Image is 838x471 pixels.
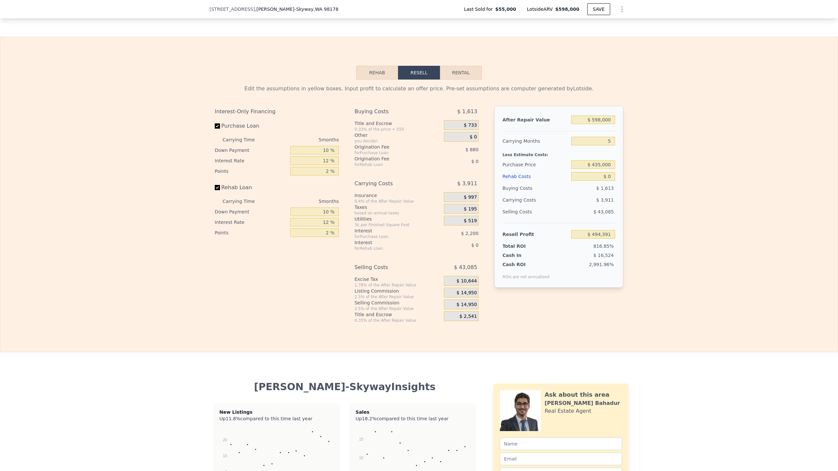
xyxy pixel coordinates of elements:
[215,227,288,238] div: Points
[255,6,338,12] span: , [PERSON_NAME]-Skyway
[314,7,338,12] span: , WA 98178
[593,209,614,214] span: $ 43,085
[355,306,441,311] div: 2.5% of the After Repair Value
[223,196,265,207] div: Carrying Time
[457,278,477,284] span: $ 10,644
[355,415,470,419] div: Up compared to this time last year
[464,218,477,224] span: $ 519
[209,6,255,12] span: [STREET_ADDRESS]
[355,318,441,323] div: 0.33% of the After Repair Value
[226,416,240,421] span: 11.8%
[355,294,441,299] div: 2.5% of the After Repair Value
[355,210,441,216] div: based on annual taxes
[502,194,543,206] div: Carrying Costs
[465,147,479,152] span: $ 880
[454,262,477,273] span: $ 43,085
[355,276,441,282] div: Excise Tax
[555,7,579,12] span: $598,000
[471,243,479,248] span: $ 0
[355,178,428,190] div: Carrying Costs
[593,253,614,258] span: $ 16,524
[355,234,428,239] div: for Purchase Loan
[355,120,441,127] div: Title and Escrow
[359,437,364,442] text: 15
[355,138,441,144] div: you decide!
[502,243,543,249] div: Total ROI
[355,299,441,306] div: Selling Commission
[502,261,550,268] div: Cash ROI
[215,155,288,166] div: Interest Rate
[596,186,614,191] span: $ 1,613
[223,438,228,442] text: 20
[470,134,477,140] span: $ 0
[355,192,441,199] div: Insurance
[215,185,220,190] input: Rehab Loan
[355,216,441,222] div: Utilities
[355,288,441,294] div: Listing Commission
[440,66,482,80] button: Rental
[215,85,623,93] div: Edit the assumptions in yellow boxes. Input profit to calculate an offer price. Pre-set assumptio...
[464,206,477,212] span: $ 195
[355,311,441,318] div: Title and Escrow
[502,206,569,218] div: Selling Costs
[464,194,477,200] span: $ 997
[355,222,441,227] div: 3¢ per Finished Square Foot
[545,390,610,399] div: Ask about this area
[527,6,555,12] span: Lotside ARV
[587,3,610,15] button: SAVE
[355,199,441,204] div: 0.4% of the After Repair Value
[355,127,441,132] div: 0.33% of the price + 550
[355,262,428,273] div: Selling Costs
[223,135,265,145] div: Carrying Time
[355,155,428,162] div: Origination Fee
[457,178,477,190] span: $ 3,911
[457,290,477,296] span: $ 14,950
[355,227,428,234] div: Interest
[355,106,428,118] div: Buying Costs
[215,217,288,227] div: Interest Rate
[457,302,477,308] span: $ 14,950
[502,114,569,126] div: After Repair Value
[596,197,614,203] span: $ 3,911
[355,246,428,251] div: for Rehab Loan
[355,204,441,210] div: Taxes
[215,182,288,193] label: Rehab Loan
[461,231,478,236] span: $ 2,200
[355,132,441,138] div: Other
[615,3,628,16] button: Show Options
[215,381,475,393] div: [PERSON_NAME]-Skyway Insights
[215,120,288,132] label: Purchase Loan
[355,144,428,150] div: Origination Fee
[359,456,364,460] text: 10
[545,407,592,415] div: Real Estate Agent
[355,409,470,415] div: Sales
[215,166,288,176] div: Points
[215,145,288,155] div: Down Payment
[464,6,495,12] span: Last Sold for
[502,252,543,259] div: Cash In
[502,182,569,194] div: Buying Costs
[362,416,376,421] span: 18.2%
[355,282,441,288] div: 1.78% of the After Repair Value
[593,244,614,249] span: 816.85%
[589,262,614,267] span: 2,991.96%
[215,123,220,129] input: Purchase Loan
[471,159,479,164] span: $ 0
[502,268,550,280] div: ROIs are not annualized
[502,159,569,171] div: Purchase Price
[464,122,477,128] span: $ 733
[495,6,516,12] span: $55,000
[219,415,334,419] div: Up compared to this time last year
[223,454,228,458] text: 10
[459,314,477,319] span: $ 2,541
[502,228,569,240] div: Resell Profit
[502,135,569,147] div: Carrying Months
[215,106,339,118] div: Interest-Only Financing
[398,66,440,80] button: Resell
[219,409,334,415] div: New Listings
[502,147,615,159] div: Less Estimate Costs:
[356,66,398,80] button: Rehab
[500,438,622,450] input: Name
[457,106,477,118] span: $ 1,613
[545,399,620,407] div: [PERSON_NAME] Bahadur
